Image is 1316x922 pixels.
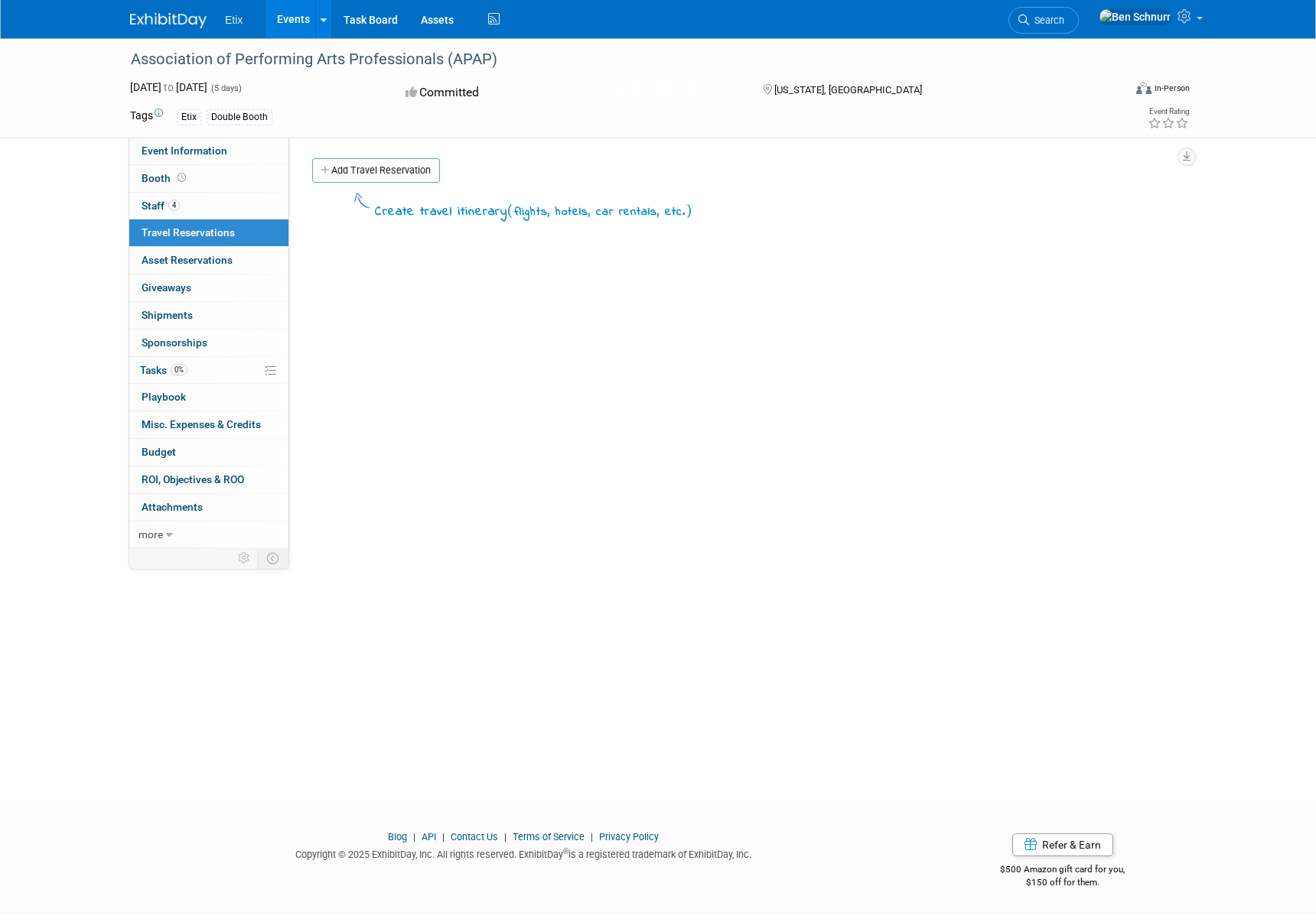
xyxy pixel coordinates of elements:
span: ( [507,203,514,218]
a: Playbook [129,384,288,411]
span: ROI, Objectives & ROO [142,473,244,485]
div: Double Booth [207,109,272,125]
div: $500 Amazon gift card for you, [940,853,1187,888]
span: Search [1029,15,1064,26]
a: Budget [129,439,288,466]
div: Copyright © 2025 ExhibitDay, Inc. All rights reserved. ExhibitDay is a registered trademark of Ex... [130,844,917,862]
a: API [422,831,436,842]
span: Sponsorships [142,336,207,349]
a: Event Information [129,138,288,164]
div: Committed [401,80,739,106]
div: Association of Performing Arts Professionals (APAP) [125,46,1099,73]
span: 4 [168,200,180,211]
span: Shipments [142,309,193,321]
a: Search [1008,7,1079,34]
td: Toggle Event Tabs [258,548,289,568]
img: Ben Schnurr [1099,8,1171,25]
td: Personalize Event Tab Strip [231,548,258,568]
span: Budget [142,446,176,458]
a: more [129,521,288,548]
span: 0% [171,364,187,375]
td: Tags [130,108,163,125]
div: In-Person [1154,83,1190,94]
span: | [438,831,448,842]
div: Etix [177,109,201,125]
span: Tasks [140,364,187,376]
div: Event Format [1032,80,1190,102]
img: Format-Inperson.png [1136,82,1151,94]
a: Blog [388,831,407,842]
span: [DATE] [DATE] [130,81,207,93]
span: Travel Reservations [142,226,235,239]
a: Shipments [129,302,288,329]
a: Misc. Expenses & Credits [129,411,288,438]
span: Misc. Expenses & Credits [142,418,261,430]
a: Terms of Service [513,831,585,842]
span: ) [686,203,692,218]
span: Giveaways [142,281,191,294]
span: more [138,528,163,541]
div: $150 off for them. [940,876,1187,889]
a: Tasks0% [129,357,288,384]
span: Booth [142,172,189,184]
a: Add Travel Reservation [312,158,440,183]
span: | [409,831,419,842]
a: Privacy Policy [599,831,659,842]
div: Create travel itinerary [375,201,692,222]
div: Event Rating [1148,108,1189,115]
a: Attachments [129,494,288,521]
span: to [161,81,176,93]
a: Staff4 [129,193,288,219]
span: | [500,831,510,842]
a: Travel Reservations [129,219,288,246]
span: Booth not reserved yet [174,172,189,183]
span: Staff [142,200,180,212]
a: Sponsorships [129,330,288,356]
span: Playbook [142,391,186,403]
a: Asset Reservations [129,247,288,274]
span: Etix [225,14,243,26]
span: flights, hotels, car rentals, etc. [514,203,686,220]
span: Asset Reservations [142,254,233,266]
a: Booth [129,165,288,192]
span: | [587,831,597,842]
a: Contact Us [451,831,498,842]
span: Event Information [142,144,227,157]
img: ExhibitDay [130,13,207,28]
span: (5 days) [210,83,242,93]
a: Refer & Earn [1012,833,1113,856]
a: ROI, Objectives & ROO [129,466,288,493]
span: Attachments [142,501,203,513]
span: [US_STATE], [GEOGRAPHIC_DATA] [774,84,922,96]
sup: ® [563,847,568,855]
a: Giveaways [129,274,288,301]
